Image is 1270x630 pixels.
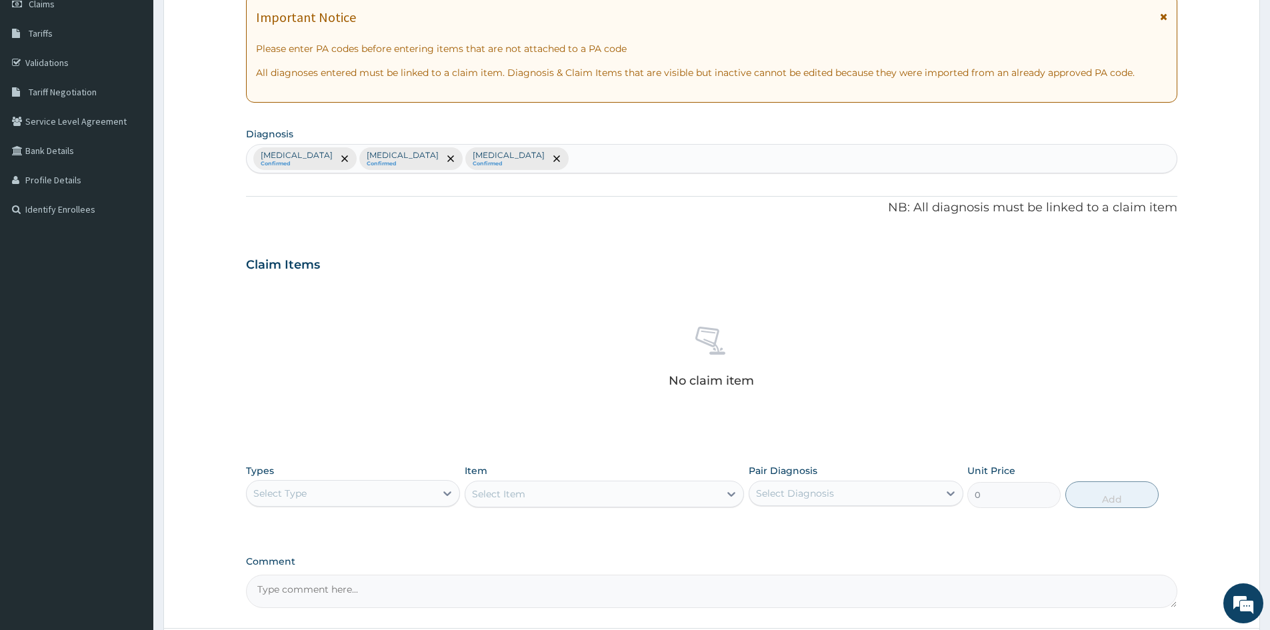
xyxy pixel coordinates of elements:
[219,7,251,39] div: Minimize live chat window
[339,153,351,165] span: remove selection option
[261,150,333,161] p: [MEDICAL_DATA]
[465,464,487,477] label: Item
[1065,481,1159,508] button: Add
[367,161,439,167] small: Confirmed
[473,161,545,167] small: Confirmed
[253,487,307,500] div: Select Type
[669,374,754,387] p: No claim item
[256,10,356,25] h1: Important Notice
[256,66,1167,79] p: All diagnoses entered must be linked to a claim item. Diagnosis & Claim Items that are visible bu...
[256,42,1167,55] p: Please enter PA codes before entering items that are not attached to a PA code
[246,127,293,141] label: Diagnosis
[246,556,1177,567] label: Comment
[261,161,333,167] small: Confirmed
[445,153,457,165] span: remove selection option
[25,67,54,100] img: d_794563401_company_1708531726252_794563401
[246,199,1177,217] p: NB: All diagnosis must be linked to a claim item
[29,86,97,98] span: Tariff Negotiation
[967,464,1015,477] label: Unit Price
[756,487,834,500] div: Select Diagnosis
[246,258,320,273] h3: Claim Items
[551,153,563,165] span: remove selection option
[29,27,53,39] span: Tariffs
[749,464,817,477] label: Pair Diagnosis
[246,465,274,477] label: Types
[367,150,439,161] p: [MEDICAL_DATA]
[69,75,224,92] div: Chat with us now
[7,364,254,411] textarea: Type your message and hit 'Enter'
[77,168,184,303] span: We're online!
[473,150,545,161] p: [MEDICAL_DATA]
